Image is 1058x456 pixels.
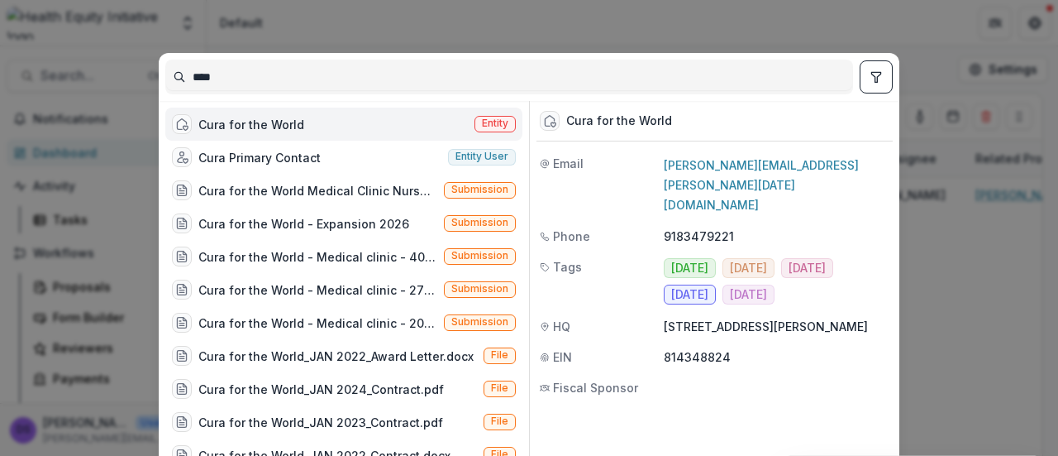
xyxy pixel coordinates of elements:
span: [DATE] [789,262,826,276]
div: Cura for the World - Expansion 2026 [198,215,409,233]
div: Cura for the World Medical Clinic Nurse and Provider [198,182,437,199]
span: [DATE] [671,288,708,302]
span: Submission [451,217,508,228]
span: Email [553,155,584,172]
div: Cura for the World - Medical clinic - 27500 - [DATE] [198,281,437,299]
span: Submission [451,283,508,295]
span: Submission [451,316,508,328]
span: File [491,415,508,427]
span: [DATE] [671,262,708,276]
div: Cura for the World_JAN 2024_Contract.pdf [198,381,444,398]
span: [DATE] [730,288,767,302]
span: Entity user [455,151,508,162]
div: Cura for the World [566,114,672,128]
div: Cura for the World [198,116,304,133]
span: Submission [451,184,508,195]
span: [DATE] [730,262,767,276]
p: [STREET_ADDRESS][PERSON_NAME] [664,318,889,335]
p: 9183479221 [664,228,889,245]
span: File [491,382,508,394]
div: Cura for the World - Medical clinic - 20000 - [DATE] [198,314,437,332]
a: [PERSON_NAME][EMAIL_ADDRESS][PERSON_NAME][DATE][DOMAIN_NAME] [664,158,859,212]
span: EIN [553,348,572,366]
span: Tags [553,258,582,276]
span: HQ [553,318,570,335]
button: toggle filters [860,60,893,94]
div: Cura Primary Contact [198,149,321,166]
p: 814348824 [664,348,889,366]
span: Phone [553,228,590,245]
span: Fiscal Sponsor [553,379,638,396]
span: Entity [482,118,508,129]
div: Cura for the World_JAN 2022_Award Letter.docx [198,348,474,365]
span: Submission [451,250,508,262]
div: Cura for the World_JAN 2023_Contract.pdf [198,414,443,431]
span: File [491,349,508,361]
div: Cura for the World - Medical clinic - 40000 - [DATE] [198,248,437,266]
